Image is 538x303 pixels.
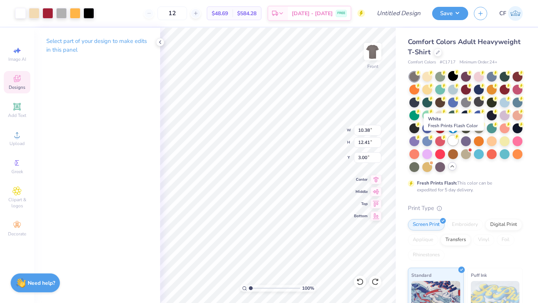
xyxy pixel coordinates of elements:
div: Foil [497,234,514,246]
span: Top [354,201,368,207]
div: Rhinestones [408,249,445,261]
strong: Fresh Prints Flash: [417,180,457,186]
div: This color can be expedited for 5 day delivery. [417,180,510,193]
span: $584.28 [237,9,256,17]
span: Puff Ink [471,271,487,279]
span: Add Text [8,112,26,118]
span: Decorate [8,231,26,237]
strong: Need help? [28,279,55,287]
div: Front [367,63,378,70]
span: Image AI [8,56,26,62]
span: Designs [9,84,25,90]
span: Bottom [354,213,368,219]
span: Comfort Colors [408,59,436,66]
span: Comfort Colors Adult Heavyweight T-Shirt [408,37,521,57]
span: Standard [411,271,431,279]
span: 100 % [302,285,314,292]
img: Front [365,44,380,59]
span: Middle [354,189,368,194]
span: Center [354,177,368,182]
span: $48.69 [212,9,228,17]
p: Select part of your design to make edits in this panel [46,37,148,54]
a: CF [499,6,523,21]
div: White [424,114,484,131]
span: Clipart & logos [4,197,30,209]
div: Transfers [440,234,471,246]
span: [DATE] - [DATE] [292,9,333,17]
span: # C1717 [440,59,456,66]
input: – – [157,6,187,20]
div: Vinyl [473,234,494,246]
span: Fresh Prints Flash Color [428,123,478,129]
div: Screen Print [408,219,445,230]
div: Print Type [408,204,523,213]
div: Digital Print [485,219,522,230]
div: Applique [408,234,438,246]
input: Untitled Design [371,6,426,21]
span: CF [499,9,506,18]
span: Greek [11,169,23,175]
div: Embroidery [447,219,483,230]
button: Save [432,7,468,20]
img: Cameryn Freeman [508,6,523,21]
span: Minimum Order: 24 + [459,59,497,66]
span: Upload [9,140,25,147]
span: FREE [337,11,345,16]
